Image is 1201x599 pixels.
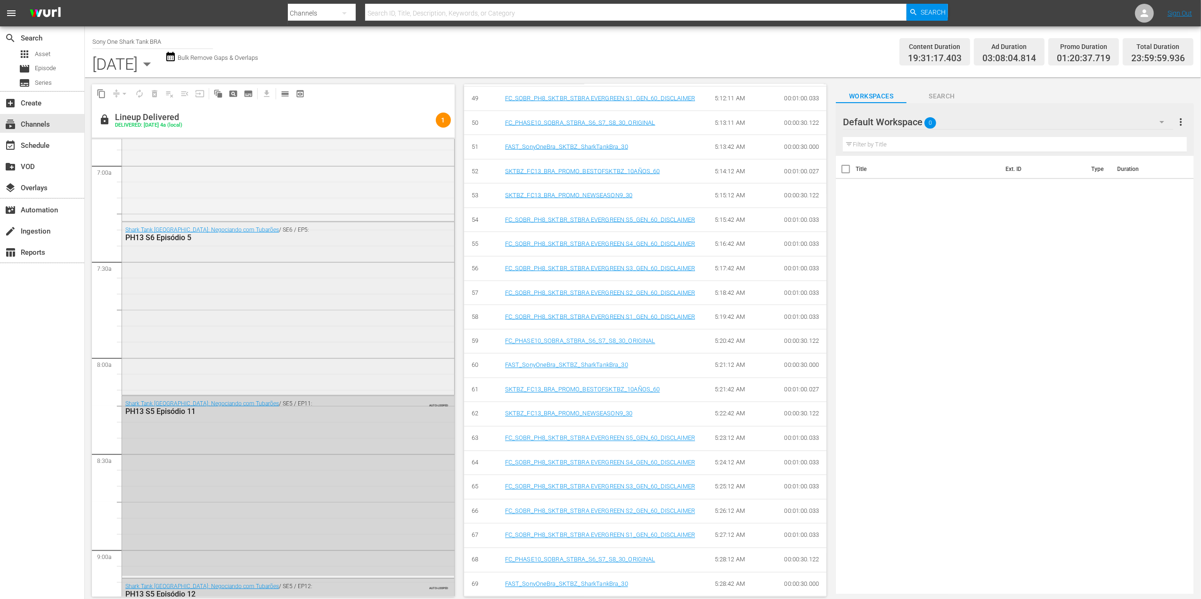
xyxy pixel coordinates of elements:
[430,399,449,407] span: AUTO-LOOPED
[19,63,30,74] span: Episode
[505,119,655,126] a: FC_PHASE10_SOBRA_STBRA_S6_S7_S8_30_ORIGINAL
[707,524,777,548] td: 5:27:12 AM
[856,156,1000,182] th: Title
[464,524,498,548] td: 67
[177,86,192,101] span: Fill episodes with ad slates
[244,89,253,98] span: subtitles_outlined
[505,143,628,150] a: FAST_SonyOneBra_SKTBZ_SharkTankBra_30
[35,49,50,59] span: Asset
[464,475,498,500] td: 65
[125,583,401,599] div: / SE5 / EP12:
[464,378,498,402] td: 61
[776,329,826,354] td: 00:00:30.122
[707,378,777,402] td: 5:21:42 AM
[1168,9,1192,17] a: Sign Out
[125,583,279,590] a: Shark Tank [GEOGRAPHIC_DATA]: Negociando com Tubarões
[213,89,223,98] span: auto_awesome_motion_outlined
[464,402,498,427] td: 62
[776,281,826,305] td: 00:01:00.033
[776,451,826,475] td: 00:01:00.033
[776,354,826,378] td: 00:00:30.000
[707,111,777,135] td: 5:13:11 AM
[776,86,826,111] td: 00:01:00.033
[776,402,826,427] td: 00:00:30.122
[707,184,777,208] td: 5:15:12 AM
[776,257,826,281] td: 00:01:00.033
[464,281,498,305] td: 57
[464,572,498,597] td: 69
[464,86,498,111] td: 49
[776,305,826,330] td: 00:01:00.033
[464,451,498,475] td: 64
[430,582,449,590] span: AUTO-LOOPED
[776,159,826,184] td: 00:01:00.027
[1131,40,1185,53] div: Total Duration
[6,8,17,19] span: menu
[707,499,777,524] td: 5:26:12 AM
[1057,40,1111,53] div: Promo Duration
[132,86,147,101] span: Loop Content
[125,227,401,242] div: / SE6 / EP5:
[836,90,907,102] span: Workspaces
[776,548,826,572] td: 00:00:30.122
[295,89,305,98] span: preview_outlined
[125,400,401,416] div: / SE5 / EP11:
[843,109,1173,135] div: Default Workspace
[35,64,56,73] span: Episode
[1112,156,1168,182] th: Duration
[776,499,826,524] td: 00:01:00.033
[5,204,16,216] span: Automation
[505,216,695,223] a: FC_SOBR_PH8_SKTBR_STBRA EVERGREEN S5_GEN_60_DISCLAIMER
[464,184,498,208] td: 53
[505,338,655,345] a: FC_PHASE10_SOBRA_STBRA_S6_S7_S8_30_ORIGINAL
[707,232,777,257] td: 5:16:42 AM
[776,184,826,208] td: 00:00:30.122
[505,410,633,417] a: SKTBZ_FC13_BRA_PROMO_NEWSEASON9_30
[464,499,498,524] td: 66
[1176,116,1187,128] span: more_vert
[505,508,695,515] a: FC_SOBR_PH8_SKTBR_STBRA EVERGREEN S2_GEN_60_DISCLAIMER
[147,86,162,101] span: Select an event to delete
[256,84,274,103] span: Download as CSV
[707,159,777,184] td: 5:14:12 AM
[226,86,241,101] span: Create Search Block
[109,86,132,101] span: Remove Gaps & Overlaps
[505,483,695,490] a: FC_SOBR_PH8_SKTBR_STBRA EVERGREEN S3_GEN_60_DISCLAIMER
[464,111,498,135] td: 50
[1000,156,1086,182] th: Ext. ID
[464,548,498,572] td: 68
[505,240,695,247] a: FC_SOBR_PH8_SKTBR_STBRA EVERGREEN S4_GEN_60_DISCLAIMER
[207,84,226,103] span: Refresh All Search Blocks
[776,232,826,257] td: 00:01:00.033
[94,86,109,101] span: Copy Lineup
[505,265,695,272] a: FC_SOBR_PH8_SKTBR_STBRA EVERGREEN S3_GEN_60_DISCLAIMER
[464,257,498,281] td: 56
[35,78,52,88] span: Series
[280,89,290,98] span: calendar_view_day_outlined
[5,119,16,130] span: Channels
[125,590,401,599] div: PH13 S5 Episódio 12
[1057,53,1111,64] span: 01:20:37.719
[97,89,106,98] span: content_copy
[162,86,177,101] span: Clear Lineup
[5,161,16,172] span: VOD
[982,53,1036,64] span: 03:08:04.814
[176,54,258,61] span: Bulk Remove Gaps & Overlaps
[5,182,16,194] span: Overlays
[921,4,946,21] span: Search
[192,86,207,101] span: Update Metadata from Key Asset
[464,135,498,160] td: 51
[776,378,826,402] td: 00:01:00.027
[505,435,695,442] a: FC_SOBR_PH8_SKTBR_STBRA EVERGREEN S5_GEN_60_DISCLAIMER
[125,407,401,416] div: PH13 S5 Episódio 11
[924,113,936,133] span: 0
[776,135,826,160] td: 00:00:30.000
[776,524,826,548] td: 00:01:00.033
[464,232,498,257] td: 55
[464,427,498,451] td: 63
[115,112,182,122] div: Lineup Delivered
[92,55,138,73] div: [DATE]
[505,95,695,102] a: FC_SOBR_PH8_SKTBR_STBRA EVERGREEN S1_GEN_60_DISCLAIMER
[505,581,628,588] a: FAST_SonyOneBra_SKTBZ_SharkTankBra_30
[707,451,777,475] td: 5:24:12 AM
